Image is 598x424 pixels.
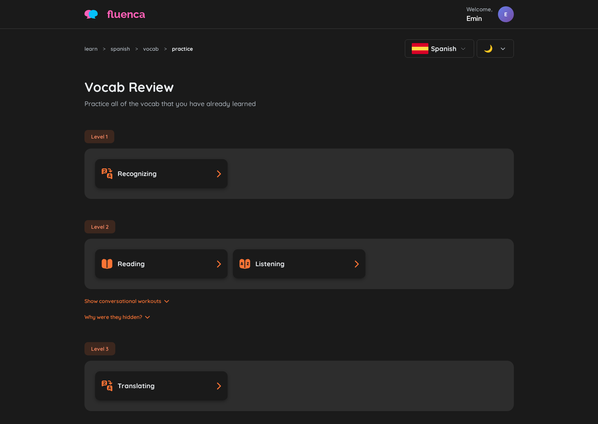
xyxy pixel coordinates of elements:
a: learn [84,45,97,53]
img: translate.svg [102,168,112,179]
h3: Vocab Review [84,79,514,95]
span: Translating [118,381,155,391]
span: Spanish [431,44,457,53]
a: Translating [95,371,228,400]
a: Listening [233,249,365,278]
span: Listening [255,259,285,269]
div: Emin [466,13,493,23]
img: book-alt.svg [102,259,112,269]
span: Show conversational workouts [84,297,161,305]
a: spanish [111,45,130,53]
span: Reading [118,259,145,269]
p: Practice all of the vocab that you have already learned [84,99,514,109]
a: Recognizing [95,159,228,188]
img: translate.svg [102,381,112,391]
div: 🌙 [484,43,493,54]
span: > [103,45,105,53]
iframe: Ybug feedback widget [585,193,598,232]
div: E [498,6,514,22]
span: practice [172,45,193,53]
img: Spanish [412,43,428,54]
a: vocab [143,45,159,53]
div: Welcome, [466,5,493,13]
a: Reading [95,249,228,278]
span: Recognizing [118,169,157,179]
span: > [164,45,167,53]
div: Level 3 [84,342,115,355]
span: fluenca [107,6,145,22]
a: fluenca [84,6,145,22]
div: Level 1 [84,130,114,143]
span: > [135,45,138,53]
img: dictionary-alt.svg [240,259,250,269]
span: Why were they hidden? [84,313,142,321]
div: Level 2 [84,220,115,233]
